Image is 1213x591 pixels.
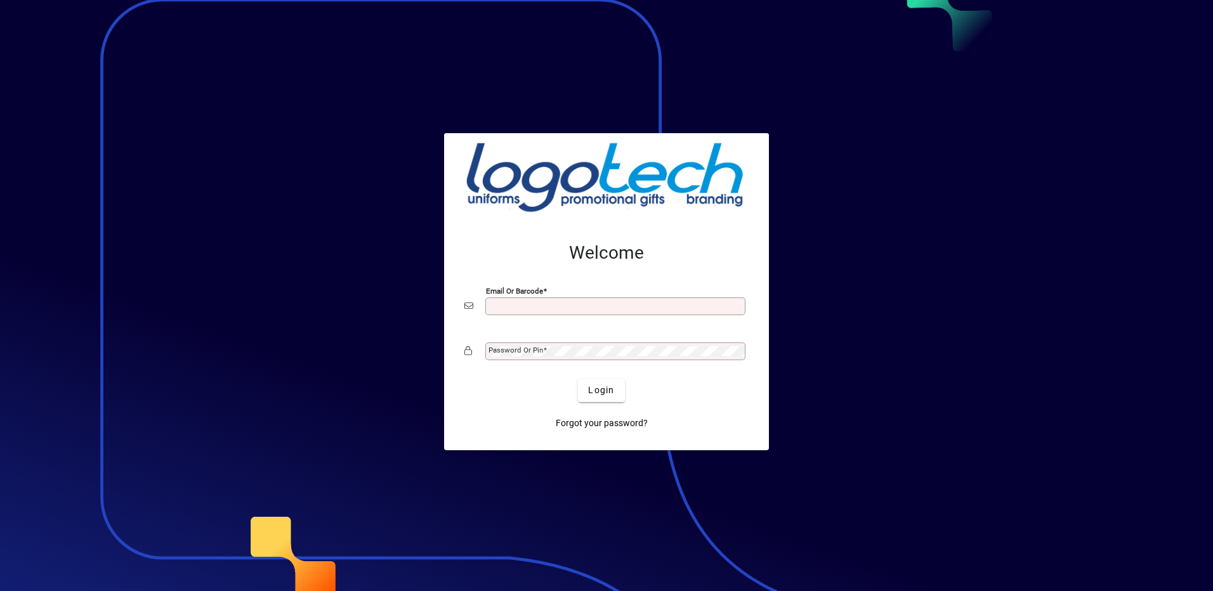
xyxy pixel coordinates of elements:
[556,417,648,430] span: Forgot your password?
[464,242,749,264] h2: Welcome
[486,286,543,295] mat-label: Email or Barcode
[578,379,624,402] button: Login
[588,384,614,397] span: Login
[551,412,653,435] a: Forgot your password?
[488,346,543,354] mat-label: Password or Pin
